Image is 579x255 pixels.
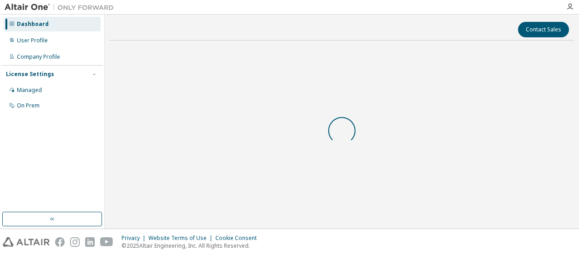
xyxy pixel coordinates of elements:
img: facebook.svg [55,237,65,247]
p: © 2025 Altair Engineering, Inc. All Rights Reserved. [122,242,262,250]
div: User Profile [17,37,48,44]
img: instagram.svg [70,237,80,247]
div: Managed [17,87,42,94]
img: Altair One [5,3,118,12]
img: linkedin.svg [85,237,95,247]
div: Company Profile [17,53,60,61]
div: On Prem [17,102,40,109]
button: Contact Sales [518,22,569,37]
img: altair_logo.svg [3,237,50,247]
div: Website Terms of Use [148,235,215,242]
img: youtube.svg [100,237,113,247]
div: License Settings [6,71,54,78]
div: Cookie Consent [215,235,262,242]
div: Privacy [122,235,148,242]
div: Dashboard [17,20,49,28]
